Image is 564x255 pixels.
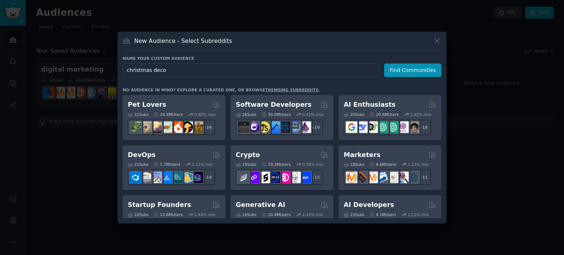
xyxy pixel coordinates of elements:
h2: Pet Lovers [128,100,166,109]
div: + 18 [416,120,431,135]
h2: AI Enthusiasts [344,100,395,109]
div: 13.8M Users [153,212,182,217]
div: 20.4M Users [261,212,290,217]
img: turtle [161,121,172,133]
div: + 12 [308,170,323,185]
div: 31 Sub s [128,112,148,117]
div: + 11 [416,170,431,185]
img: ballpython [140,121,152,133]
div: 18 Sub s [344,162,364,167]
img: PetAdvice [181,121,193,133]
img: csharp [248,121,260,133]
div: 19 Sub s [236,162,256,167]
img: AItoolsCatalog [366,121,378,133]
img: iOSProgramming [269,121,280,133]
div: 1.44 % /mo [194,212,215,217]
div: 1.43 % /mo [302,212,323,217]
div: 0.42 % /mo [302,112,323,117]
img: AskComputerScience [289,121,301,133]
img: ethstaker [258,172,270,183]
h3: New Audience - Select Subreddits [134,37,232,45]
img: defi_ [300,172,311,183]
img: AskMarketing [366,172,378,183]
img: learnjavascript [258,121,270,133]
div: 16 Sub s [236,212,256,217]
img: reactnative [279,121,290,133]
img: GoogleGeminiAI [346,121,357,133]
img: azuredevops [130,172,141,183]
div: No audience in mind? Explore a curated one, or browse . [123,87,320,92]
img: chatgpt_promptDesign [377,121,388,133]
img: content_marketing [346,172,357,183]
img: AWS_Certified_Experts [140,172,152,183]
h2: Startup Founders [128,200,191,210]
div: 0.80 % /mo [194,112,215,117]
img: defiblockchain [279,172,290,183]
div: 1.23 % /mo [408,162,429,167]
h2: AI Developers [344,200,394,210]
div: 19.2M Users [261,162,290,167]
img: CryptoNews [289,172,301,183]
img: elixir [300,121,311,133]
img: Docker_DevOps [151,172,162,183]
img: DeepSeek [356,121,368,133]
h2: Crypto [236,150,260,160]
img: MarketingResearch [397,172,409,183]
img: web3 [269,172,280,183]
img: ArtificalIntelligence [408,121,419,133]
div: 2.45 % /mo [410,112,431,117]
img: PlatformEngineers [192,172,203,183]
div: 25 Sub s [344,112,364,117]
img: OpenAIDev [397,121,409,133]
a: trending subreddits [265,88,318,92]
div: + 24 [200,120,215,135]
h2: Software Developers [236,100,311,109]
img: cockatiel [171,121,182,133]
img: ethfinance [238,172,249,183]
div: 0.38 % /mo [302,162,323,167]
h3: Name your custom audience [123,56,441,61]
div: 6.6M Users [369,162,396,167]
div: + 14 [200,170,215,185]
div: 3.12 % /mo [408,212,429,217]
img: googleads [387,172,398,183]
img: leopardgeckos [151,121,162,133]
div: 24.4M Users [153,112,182,117]
button: Find Communities [384,63,441,77]
img: 0xPolygon [248,172,260,183]
div: 1.7M Users [153,162,180,167]
h2: DevOps [128,150,156,160]
h2: Marketers [344,150,380,160]
div: 26 Sub s [236,112,256,117]
input: Pick a short name, like "Digital Marketers" or "Movie-Goers" [123,63,379,77]
img: bigseo [356,172,368,183]
img: DevOpsLinks [161,172,172,183]
img: dogbreed [192,121,203,133]
h2: Generative AI [236,200,285,210]
img: aws_cdk [181,172,193,183]
div: 15 Sub s [344,212,364,217]
img: platformengineering [171,172,182,183]
div: 30.0M Users [261,112,290,117]
div: 4.1M Users [369,212,396,217]
div: 2.11 % /mo [192,162,213,167]
div: + 19 [308,120,323,135]
div: 21 Sub s [128,162,148,167]
div: 16 Sub s [128,212,148,217]
img: software [238,121,249,133]
img: chatgpt_prompts_ [387,121,398,133]
img: herpetology [130,121,141,133]
img: Emailmarketing [377,172,388,183]
img: OnlineMarketing [408,172,419,183]
div: 20.6M Users [369,112,398,117]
